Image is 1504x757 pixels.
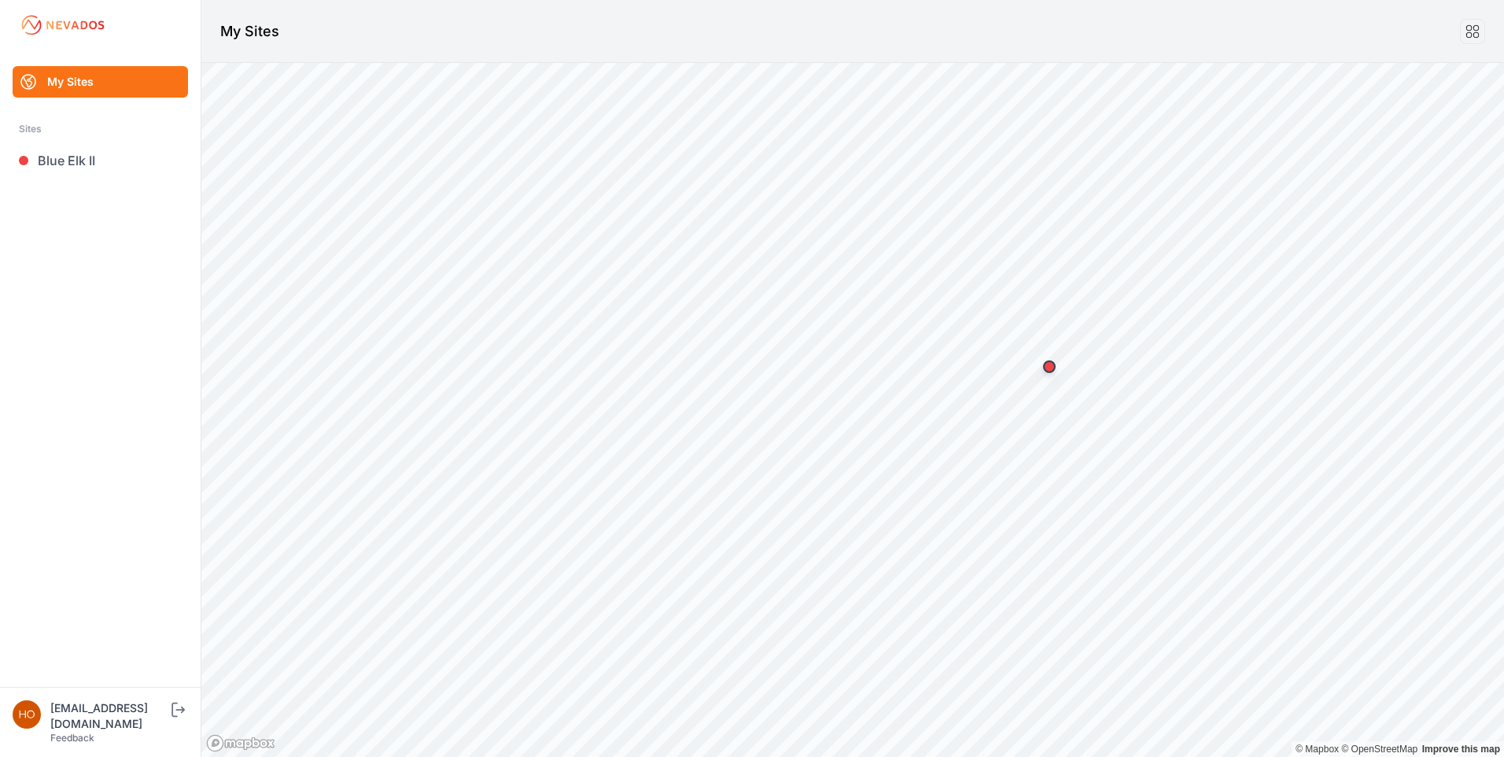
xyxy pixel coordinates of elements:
[50,700,168,732] div: [EMAIL_ADDRESS][DOMAIN_NAME]
[220,20,279,42] h1: My Sites
[1296,744,1339,755] a: Mapbox
[19,120,182,138] div: Sites
[50,732,94,744] a: Feedback
[1034,351,1065,382] div: Map marker
[13,700,41,729] img: horsepowersolar@invenergy.com
[1422,744,1500,755] a: Map feedback
[13,66,188,98] a: My Sites
[1341,744,1417,755] a: OpenStreetMap
[13,145,188,176] a: Blue Elk II
[206,734,275,752] a: Mapbox logo
[19,13,107,38] img: Nevados
[201,63,1504,757] canvas: Map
